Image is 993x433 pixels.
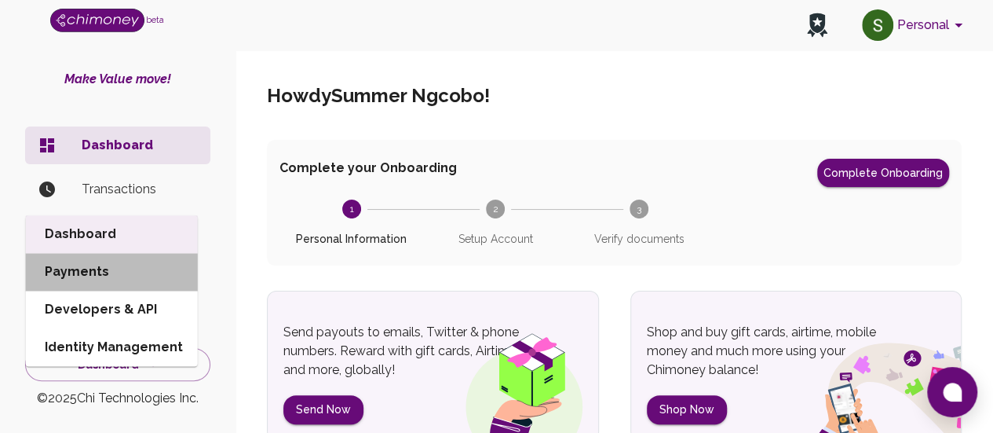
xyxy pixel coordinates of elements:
li: Identity Management [26,328,198,366]
button: Open chat window [927,367,977,417]
p: Shop and buy gift cards, airtime, mobile money and much more using your Chimoney balance! [647,323,896,380]
img: Logo [50,9,144,32]
span: Personal Information [286,231,417,247]
button: Complete Onboarding [817,159,949,187]
p: Dashboard [82,136,198,155]
li: Dashboard [26,215,198,253]
p: Send payouts to emails, Twitter & phone numbers. Reward with gift cards, Airtime, and more, globa... [283,323,532,380]
text: 2 [492,204,498,215]
span: beta [146,15,164,24]
text: 1 [349,204,353,215]
button: Send Now [283,395,363,424]
h5: Howdy Summer Ngcobo ! [267,83,490,108]
li: Developers & API [26,291,198,328]
span: Setup Account [429,231,560,247]
span: Verify documents [574,231,705,247]
text: 3 [637,204,641,215]
li: Payments [26,253,198,291]
button: account of current user [856,5,974,46]
button: Shop Now [647,395,727,424]
img: avatar [862,9,893,41]
p: Transactions [82,180,198,199]
span: Complete your Onboarding [279,159,457,187]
